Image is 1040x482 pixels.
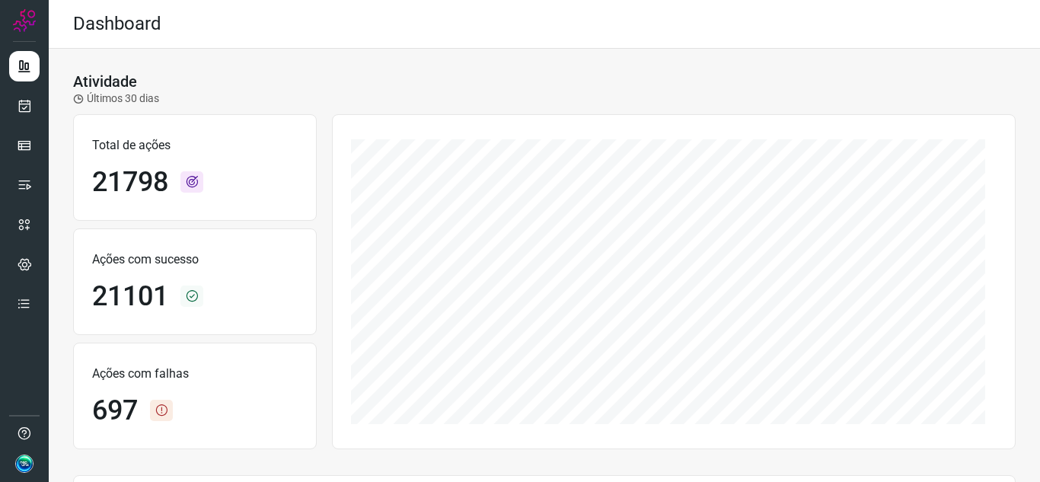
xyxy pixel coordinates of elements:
p: Últimos 30 dias [73,91,159,107]
p: Ações com falhas [92,365,298,383]
p: Ações com sucesso [92,251,298,269]
img: Logo [13,9,36,32]
h1: 21798 [92,166,168,199]
h1: 697 [92,394,138,427]
h3: Atividade [73,72,137,91]
img: 8f9c6160bb9fbb695ced4fefb9ce787e.jpg [15,455,33,473]
p: Total de ações [92,136,298,155]
h1: 21101 [92,280,168,313]
h2: Dashboard [73,13,161,35]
